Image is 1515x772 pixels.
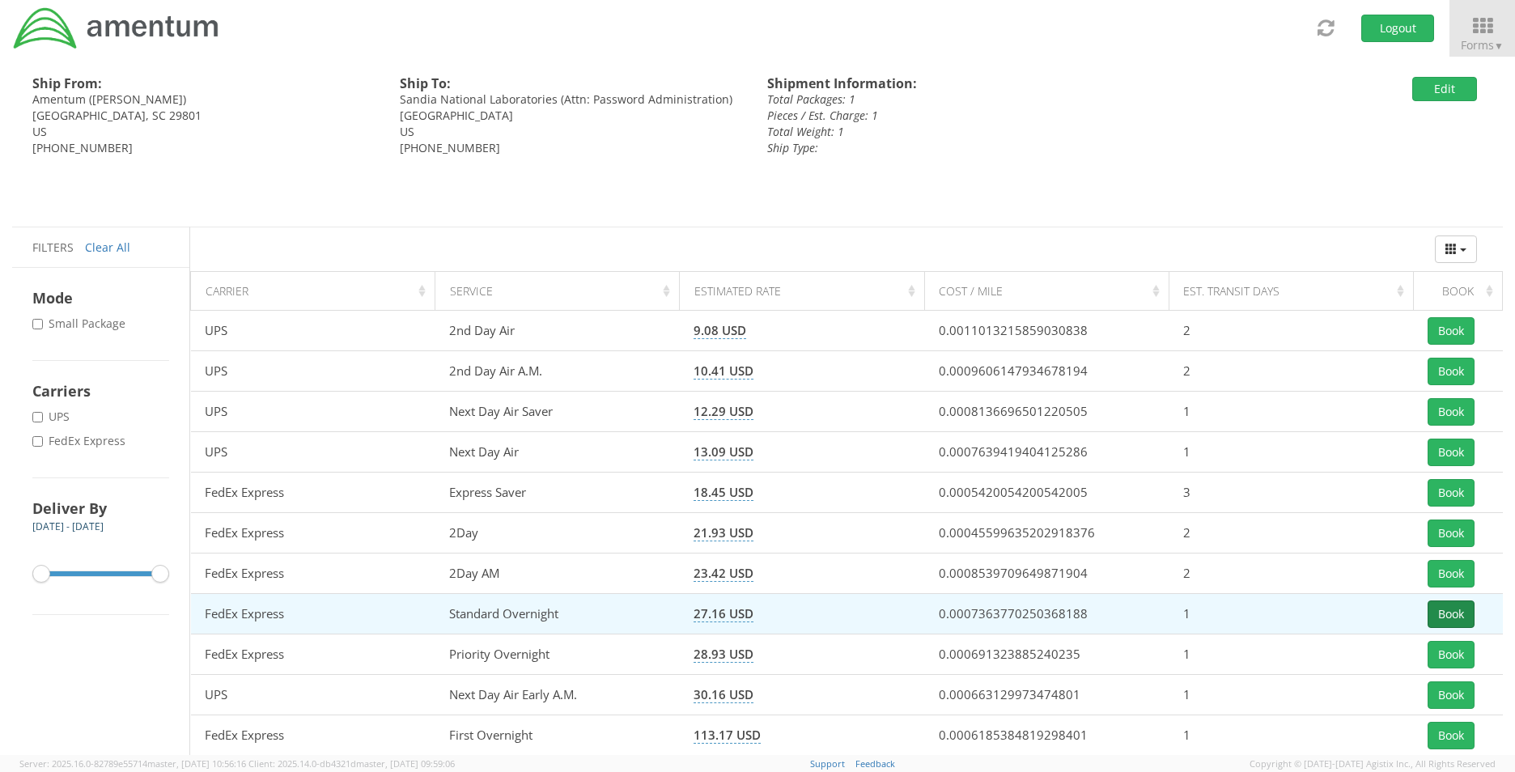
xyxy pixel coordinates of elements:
td: 1 [1169,392,1413,432]
div: Total Packages: 1 [767,91,1233,108]
h4: Carriers [32,381,169,401]
input: FedEx Express [32,436,43,447]
span: Copyright © [DATE]-[DATE] Agistix Inc., All Rights Reserved [1250,757,1496,770]
h4: Ship To: [400,77,743,91]
div: Sandia National Laboratories (Attn: Password Administration) [400,91,743,108]
td: 0.000663129973474801 [924,675,1169,715]
a: Feedback [855,757,895,770]
input: Small Package [32,319,43,329]
div: Ship Type: [767,140,1233,156]
div: Pieces / Est. Charge: 1 [767,108,1233,124]
span: master, [DATE] 09:59:06 [356,757,455,770]
button: Book [1428,722,1475,749]
td: 0.00045599635202918376 [924,513,1169,554]
td: 0.0006185384819298401 [924,715,1169,756]
button: Book [1428,317,1475,345]
td: 3 [1169,473,1413,513]
td: 2nd Day Air [435,311,680,351]
td: 2nd Day Air A.M. [435,351,680,392]
div: US [32,124,376,140]
td: UPS [191,311,435,351]
div: US [400,124,743,140]
span: 30.16 USD [694,686,753,703]
td: 1 [1169,634,1413,675]
button: Book [1428,681,1475,709]
td: 2 [1169,554,1413,594]
td: 1 [1169,715,1413,756]
div: Service [450,283,675,299]
span: 18.45 USD [694,484,753,501]
div: [GEOGRAPHIC_DATA] [400,108,743,124]
span: Filters [32,240,74,255]
div: Book [1428,283,1498,299]
span: Forms [1461,37,1504,53]
td: 0.000691323885240235 [924,634,1169,675]
label: UPS [32,409,73,425]
td: 0.0009606147934678194 [924,351,1169,392]
span: 23.42 USD [694,565,753,582]
span: 113.17 USD [694,727,761,744]
div: Est. Transit Days [1183,283,1408,299]
td: UPS [191,392,435,432]
button: Logout [1361,15,1434,42]
button: Book [1428,398,1475,426]
td: Next Day Air Early A.M. [435,675,680,715]
span: master, [DATE] 10:56:16 [147,757,246,770]
td: 0.0011013215859030838 [924,311,1169,351]
td: FedEx Express [191,634,435,675]
button: Book [1428,479,1475,507]
td: FedEx Express [191,554,435,594]
img: dyn-intl-logo-049831509241104b2a82.png [12,6,221,51]
td: Next Day Air [435,432,680,473]
a: Clear All [85,240,130,255]
td: Express Saver [435,473,680,513]
td: UPS [191,351,435,392]
td: 0.0007363770250368188 [924,594,1169,634]
td: Standard Overnight [435,594,680,634]
div: Total Weight: 1 [767,124,1233,140]
button: Book [1428,560,1475,587]
td: 0.0008136696501220505 [924,392,1169,432]
td: 2Day [435,513,680,554]
h4: Ship From: [32,77,376,91]
button: Book [1428,439,1475,466]
div: Amentum ([PERSON_NAME]) [32,91,376,108]
td: FedEx Express [191,513,435,554]
div: Estimated Rate [694,283,919,299]
span: ▼ [1494,39,1504,53]
td: UPS [191,675,435,715]
button: Book [1428,358,1475,385]
td: 1 [1169,432,1413,473]
td: Next Day Air Saver [435,392,680,432]
button: Edit [1412,77,1477,101]
button: Columns [1435,235,1477,263]
td: FedEx Express [191,594,435,634]
td: FedEx Express [191,473,435,513]
td: UPS [191,432,435,473]
div: Carrier [206,283,431,299]
td: 0.0005420054200542005 [924,473,1169,513]
h4: Shipment Information: [767,77,1233,91]
span: 21.93 USD [694,524,753,541]
button: Book [1428,520,1475,547]
td: First Overnight [435,715,680,756]
a: Support [810,757,845,770]
span: 13.09 USD [694,443,753,460]
span: 10.41 USD [694,363,753,380]
td: 2Day AM [435,554,680,594]
span: 9.08 USD [694,322,746,339]
td: 0.0007639419404125286 [924,432,1169,473]
label: Small Package [32,316,129,332]
button: Book [1428,600,1475,628]
span: 27.16 USD [694,605,753,622]
button: Book [1428,641,1475,668]
span: Client: 2025.14.0-db4321d [248,757,455,770]
span: 12.29 USD [694,403,753,420]
h4: Mode [32,288,169,308]
span: Server: 2025.16.0-82789e55714 [19,757,246,770]
td: FedEx Express [191,715,435,756]
td: 2 [1169,351,1413,392]
td: 1 [1169,675,1413,715]
div: [GEOGRAPHIC_DATA], SC 29801 [32,108,376,124]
